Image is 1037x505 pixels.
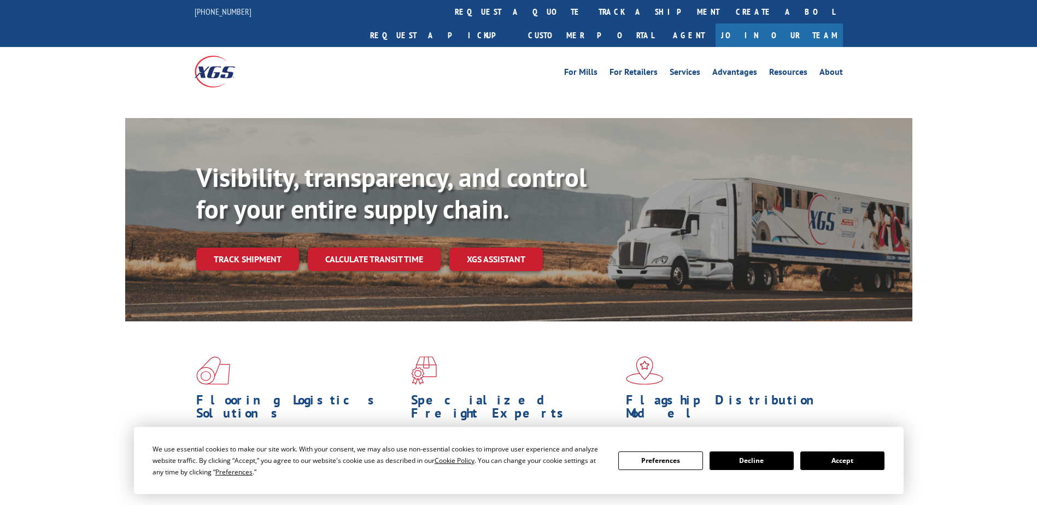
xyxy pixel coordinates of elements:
[670,68,700,80] a: Services
[564,68,597,80] a: For Mills
[520,24,662,47] a: Customer Portal
[215,467,253,477] span: Preferences
[618,451,702,470] button: Preferences
[610,68,658,80] a: For Retailers
[411,425,618,474] p: From overlength loads to delicate cargo, our experienced staff knows the best way to move your fr...
[716,24,843,47] a: Join Our Team
[362,24,520,47] a: Request a pickup
[819,68,843,80] a: About
[710,451,794,470] button: Decline
[153,443,605,478] div: We use essential cookies to make our site work. With your consent, we may also use non-essential ...
[196,248,299,271] a: Track shipment
[411,394,618,425] h1: Specialized Freight Experts
[449,248,543,271] a: XGS ASSISTANT
[626,425,827,451] span: Our agile distribution network gives you nationwide inventory management on demand.
[196,160,587,226] b: Visibility, transparency, and control for your entire supply chain.
[196,425,402,464] span: As an industry carrier of choice, XGS has brought innovation and dedication to flooring logistics...
[800,451,884,470] button: Accept
[196,356,230,385] img: xgs-icon-total-supply-chain-intelligence-red
[626,356,664,385] img: xgs-icon-flagship-distribution-model-red
[626,394,833,425] h1: Flagship Distribution Model
[308,248,441,271] a: Calculate transit time
[134,427,904,494] div: Cookie Consent Prompt
[769,68,807,80] a: Resources
[435,456,474,465] span: Cookie Policy
[662,24,716,47] a: Agent
[712,68,757,80] a: Advantages
[195,6,251,17] a: [PHONE_NUMBER]
[196,394,403,425] h1: Flooring Logistics Solutions
[411,356,437,385] img: xgs-icon-focused-on-flooring-red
